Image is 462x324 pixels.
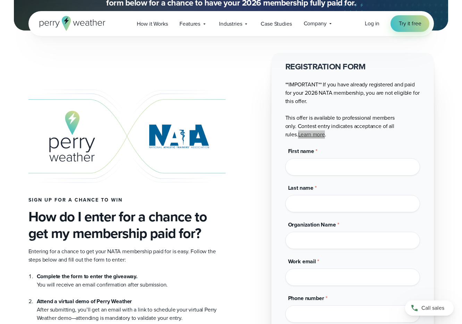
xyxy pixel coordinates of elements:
[365,19,379,28] a: Log in
[399,19,421,28] span: Try it free
[405,300,454,316] a: Call sales
[219,20,242,28] span: Industries
[288,257,316,265] span: Work email
[137,20,168,28] span: How it Works
[298,130,325,138] a: Learn more
[285,60,366,73] strong: REGISTRATION FORM
[288,221,336,229] span: Organization Name
[179,20,200,28] span: Features
[285,80,420,139] p: **IMPORTANT** If you have already registered and paid for your 2026 NATA membership, you are not ...
[288,147,314,155] span: First name
[37,272,137,280] strong: Complete the form to enter the giveaway.
[288,184,314,192] span: Last name
[390,15,429,32] a: Try it free
[28,247,226,264] p: Entering for a chance to get your NATA membership paid for is easy. Follow the steps below and fi...
[421,304,444,312] span: Call sales
[37,297,132,305] strong: Attend a virtual demo of Perry Weather
[131,17,174,31] a: How it Works
[261,20,292,28] span: Case Studies
[37,272,226,289] li: You will receive an email confirmation after submission.
[28,197,226,203] h4: Sign up for a chance to win
[365,19,379,27] span: Log in
[288,294,324,302] span: Phone number
[28,208,226,242] h3: How do I enter for a chance to get my membership paid for?
[304,19,327,28] span: Company
[255,17,297,31] a: Case Studies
